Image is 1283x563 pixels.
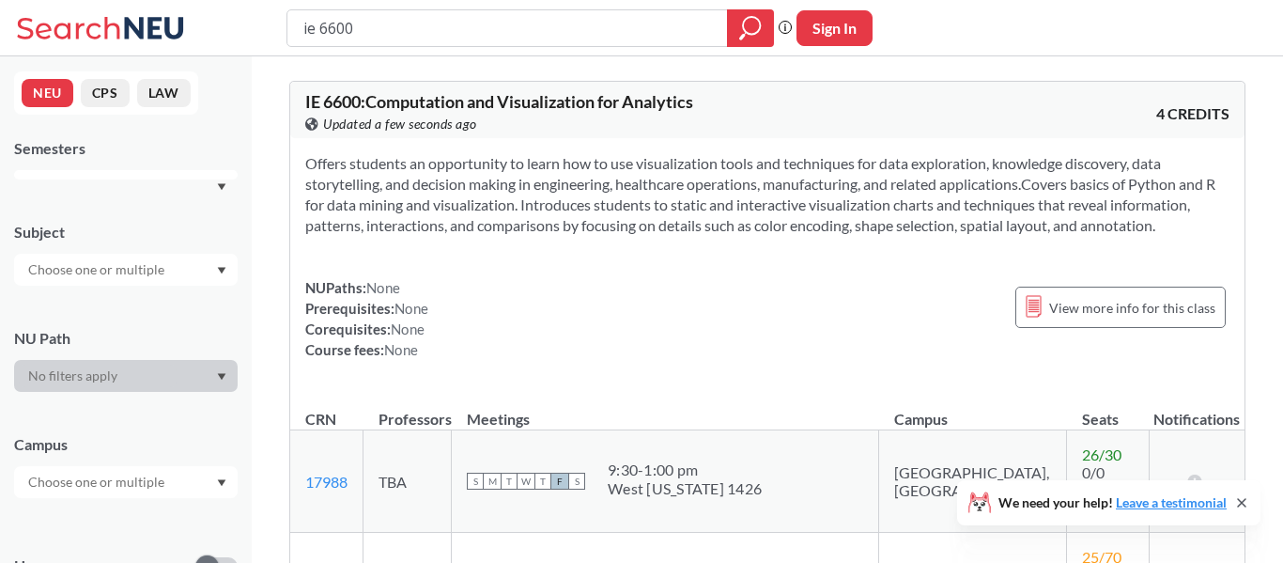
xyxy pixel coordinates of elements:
svg: Dropdown arrow [217,267,226,274]
div: NUPaths: Prerequisites: Corequisites: Course fees: [305,277,428,360]
div: Dropdown arrow [14,360,238,392]
td: TBA [363,430,452,533]
button: CPS [81,79,130,107]
span: M [484,473,501,490]
span: 4 CREDITS [1156,103,1229,124]
th: Seats [1067,390,1150,430]
span: None [366,279,400,296]
span: None [394,300,428,317]
div: Dropdown arrow [14,466,238,498]
span: S [568,473,585,490]
th: Notifications [1149,390,1244,430]
span: T [501,473,518,490]
span: None [391,321,425,337]
span: T [534,473,551,490]
div: Subject [14,222,238,242]
svg: Dropdown arrow [217,479,226,487]
button: LAW [137,79,191,107]
span: View more info for this class [1049,296,1215,320]
span: Updated a few seconds ago [323,114,477,134]
div: NU Path [14,328,238,349]
section: Offers students an opportunity to learn how to use visualization tools and techniques for data ex... [305,153,1229,236]
input: Class, professor, course number, "phrase" [301,12,714,44]
svg: Dropdown arrow [217,183,226,191]
td: [GEOGRAPHIC_DATA], [GEOGRAPHIC_DATA] [879,430,1067,533]
svg: Dropdown arrow [217,373,226,381]
span: W [518,473,534,490]
span: IE 6600 : Computation and Visualization for Analytics [305,91,693,112]
span: 0/0 Waitlist Seats [1082,463,1133,517]
input: Choose one or multiple [19,258,177,281]
th: Professors [363,390,452,430]
button: Sign In [796,10,873,46]
input: Choose one or multiple [19,471,177,493]
span: S [467,473,484,490]
div: CRN [305,409,336,430]
button: NEU [22,79,73,107]
div: magnifying glass [727,9,774,47]
a: Leave a testimonial [1116,494,1227,510]
div: 9:30 - 1:00 pm [608,461,762,479]
div: West [US_STATE] 1426 [608,479,762,498]
th: Meetings [452,390,879,430]
span: 26 / 30 [1082,446,1121,463]
span: We need your help! [998,496,1227,509]
div: Campus [14,434,238,455]
div: Semesters [14,138,238,159]
a: 17988 [305,473,348,491]
svg: magnifying glass [739,15,762,41]
span: None [384,341,418,358]
span: F [551,473,568,490]
div: Dropdown arrow [14,254,238,286]
th: Campus [879,390,1067,430]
